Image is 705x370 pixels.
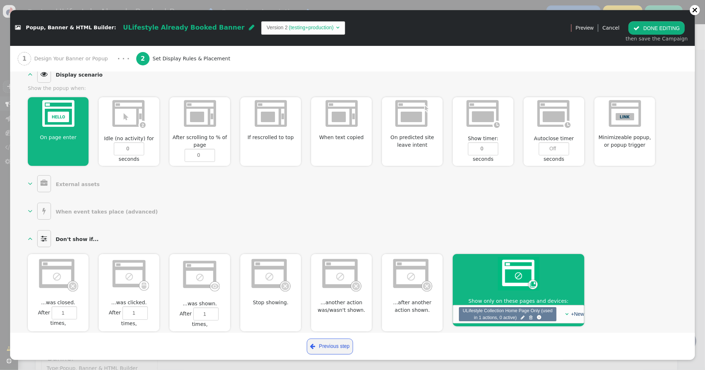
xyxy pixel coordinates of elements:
img: pagegroup.png [498,257,540,291]
img: onshown_dont_show_again_dimmed.png [179,257,221,293]
a: 1 Design Your Banner or Popup · · · [18,46,136,72]
button: DONE EDITING [628,21,685,34]
span:  [310,342,315,351]
span: ULifestyle Already Booked Banner [123,24,244,31]
span: Preview [576,24,594,32]
img: on_landing.png [42,100,74,127]
img: timer_mode_dimmed.png [467,100,500,128]
span:  [28,70,33,78]
b: Don't show if... [56,236,99,242]
span:  [28,180,33,187]
span: seconds [470,155,496,166]
span: ...another action was/wasn't shown. [311,299,372,314]
span: ULifestyle Collection Home Page Only (used in 1 actions, 0 active) [463,308,553,320]
img: after_scrolling_dimmed.png [184,100,216,127]
label: After times, [169,307,230,328]
a: +New [571,311,584,317]
b: 1 [22,55,27,62]
img: onclosed_dont_show_again_dimmed.png [38,257,79,292]
span: Popup, Banner & HTML Builder: [26,25,116,31]
span: ...was closed. [38,299,78,306]
span:  [529,314,533,321]
a: 2 Set Display Rules & Placement [136,46,246,72]
span: Stop showing. [250,299,291,306]
span:  [37,230,51,247]
b: When event takes place (advanced) [56,209,158,215]
img: on_link_click_dimmed.png [609,100,641,127]
b: 2 [141,55,145,62]
span:  [565,311,568,317]
input: Aftertimes, [193,307,219,320]
span: Autoclose timer [531,135,577,142]
a: Preview [576,21,594,34]
img: after_scrolling_dimmed.png [326,100,358,127]
td: (testing+production) [288,24,335,31]
a:   Display scenario [28,66,106,83]
span: seconds [541,155,567,166]
img: timer_mode_dimmed.png [537,100,571,128]
img: onclosed_dont_show_again_dimmed.png [250,257,292,292]
span:  [28,207,33,215]
img: after_scrolling_dimmed.png [255,100,287,127]
span:  [37,175,51,192]
span:  [15,25,21,30]
span:  [37,66,51,83]
span:  [37,203,51,220]
span: Show only on these pages and devices: [465,297,572,305]
span: When text copied [316,134,367,141]
input: Aftertimes, [122,306,148,319]
span:  [249,24,254,31]
a: Cancel [602,25,619,31]
span: Design Your Banner or Popup [34,55,111,63]
span:  [521,314,525,321]
div: Show the popup when: [28,85,677,92]
img: onclosed_dont_show_again_dimmed.png [321,257,362,292]
input: Off [539,142,569,155]
span: On predicted site leave intent [382,134,443,149]
a:   When event takes place (advanced) [28,203,161,220]
b: External assets [56,181,99,187]
td: Version 2 [267,24,288,31]
span: After scrolling to % of page [169,134,230,149]
b: Display scenario [56,72,102,78]
label: After times, [99,306,159,327]
label: After times, [28,306,89,327]
span:  [28,235,33,242]
span: ...after another action shown. [382,299,443,314]
span: ...was clicked. [108,299,150,306]
span:  [336,25,340,30]
img: on_exit_dimmed.png [395,100,430,127]
span: Set Display Rules & Placement [152,55,233,63]
img: onextra_dont_show_again_dimmed.png [108,257,150,292]
span:  [633,25,640,31]
input: Aftertimes, [52,306,77,319]
img: onclosed_dont_show_again_dimmed.png [392,257,433,292]
span: ...was shown. [180,300,220,307]
span: seconds [116,155,142,166]
div: then save the Campaign [626,35,688,43]
a: Previous step [307,339,353,354]
label: Minimizeable popup, or popup trigger [598,134,651,148]
span: Show timer: [465,135,502,142]
span: If rescrolled to top [245,134,297,141]
div: · · · [117,54,129,64]
img: idle_mode_dimmed.png [112,100,146,128]
span: On page enter [37,134,79,141]
a:   External assets [28,175,103,192]
a:   Don't show if... [28,230,102,247]
span: Idle (no activity) for [101,135,157,142]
